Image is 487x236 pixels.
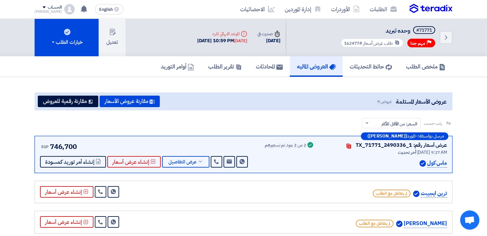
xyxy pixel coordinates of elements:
[40,216,93,228] button: إنشاء عرض أسعار
[162,156,209,168] button: عرض التفاصيل
[386,26,410,35] span: وحده تبريد
[396,97,447,106] span: عروض الأسعار المستلمة
[413,191,419,197] img: Verified Account
[368,134,407,138] b: ([PERSON_NAME])
[356,220,394,227] span: لم يتفاعل مع الطلب
[48,5,61,10] div: الحساب
[35,19,99,56] button: خيارات الطلب
[99,19,126,56] button: تعديل
[344,40,362,47] span: #162477
[235,2,280,17] a: الاحصائيات
[356,141,447,149] div: عرض أسعار رقم: TX_71771_2490336_1
[35,10,62,13] div: [PERSON_NAME]
[424,120,442,127] span: رتب حسب
[361,132,448,140] div: –
[265,143,306,148] div: 2 من 2 بنود تم تسعيرهم
[373,190,410,197] span: لم يتفاعل مع الطلب
[416,28,432,33] div: #71771
[290,56,343,77] a: العروض الماليه
[38,96,98,107] button: مقارنة رقمية للعروض
[421,189,447,198] p: ترين ايجيبت
[201,56,249,77] a: تقرير الطلب
[40,186,93,198] button: إنشاء عرض أسعار
[326,2,365,17] a: الأوردرات
[40,156,106,168] button: إنشاء أمر توريد كمسودة
[45,160,94,164] span: إنشاء أمر توريد كمسودة
[161,63,194,70] h5: أوامر التوريد
[417,149,447,156] span: [DATE] 9:27 AM
[460,210,479,230] div: Open chat
[112,160,149,164] span: إنشاء عرض أسعار
[381,121,417,127] span: السعر: من الأقل للأكثر
[350,63,392,70] h5: حائط التحديثات
[399,56,452,77] a: ملخص الطلب
[410,4,452,13] img: Teradix logo
[404,219,447,228] p: [PERSON_NAME]
[208,63,242,70] h5: تقرير الطلب
[427,159,447,168] p: ماس كول
[407,134,415,138] span: المورد
[406,63,445,70] h5: ملخص الطلب
[168,160,197,164] span: عرض التفاصيل
[410,40,425,46] span: مهم جدا
[197,37,247,44] div: [DATE] 10:59 PM
[100,96,160,107] button: مقارنة عروض الأسعار
[41,144,49,150] span: EGP
[51,38,83,46] div: خيارات الطلب
[234,38,247,44] div: [DATE]
[396,221,402,227] img: Verified Account
[398,149,416,156] span: أخر تحديث
[154,56,201,77] a: أوامر التوريد
[249,56,290,77] a: المحادثات
[363,40,393,47] span: طلب عرض أسعار
[50,141,77,152] span: 746,700
[418,134,444,138] span: مرسل بواسطة:
[256,63,283,70] h5: المحادثات
[377,98,392,105] span: عروض 9
[339,26,436,35] h5: وحده تبريد
[419,160,426,167] img: Verified Account
[99,7,113,12] span: English
[257,37,280,44] div: [DATE]
[365,2,402,17] a: الطلبات
[107,156,161,168] button: إنشاء عرض أسعار
[64,4,75,14] img: profile_test.png
[343,56,399,77] a: حائط التحديثات
[95,4,123,14] button: English
[297,63,336,70] h5: العروض الماليه
[280,2,326,17] a: إدارة الموردين
[257,30,280,37] div: صدرت في
[197,30,247,37] div: الموعد النهائي للرد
